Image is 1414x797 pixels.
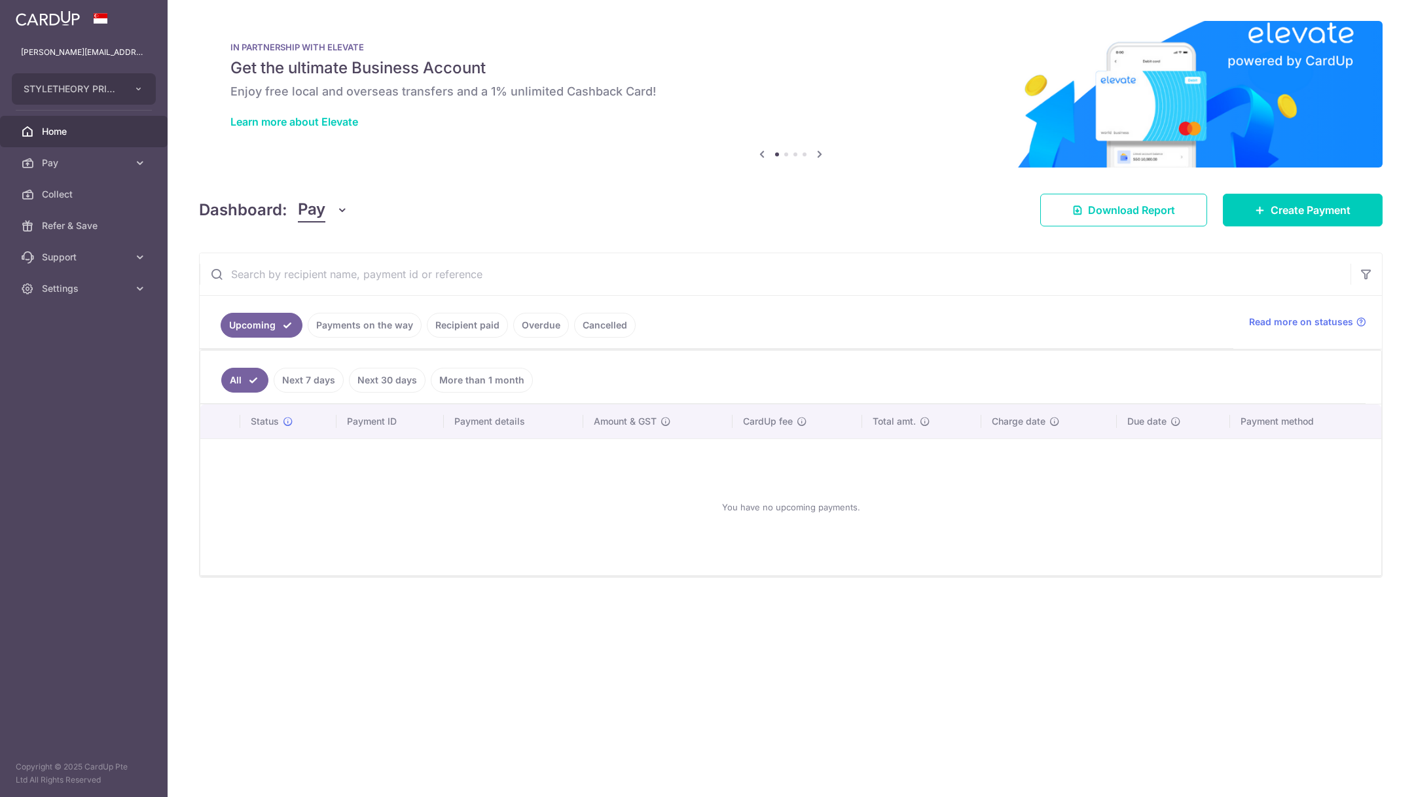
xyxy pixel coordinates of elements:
a: Download Report [1040,194,1207,226]
span: Charge date [992,415,1045,428]
p: IN PARTNERSHIP WITH ELEVATE [230,42,1351,52]
span: Settings [42,282,128,295]
h6: Enjoy free local and overseas transfers and a 1% unlimited Cashback Card! [230,84,1351,99]
img: CardUp [16,10,80,26]
span: Amount & GST [594,415,657,428]
th: Payment details [444,404,583,438]
a: More than 1 month [431,368,533,393]
input: Search by recipient name, payment id or reference [200,253,1351,295]
button: Pay [298,198,348,222]
div: You have no upcoming payments. [216,450,1366,565]
span: Download Report [1088,202,1175,218]
th: Payment ID [336,404,444,438]
a: Learn more about Elevate [230,115,358,128]
a: Read more on statuses [1249,315,1366,328]
p: [PERSON_NAME][EMAIL_ADDRESS][DOMAIN_NAME] [21,46,147,59]
span: Support [42,251,128,264]
a: Upcoming [221,313,302,338]
span: Total amt. [873,415,916,428]
span: CardUp fee [743,415,793,428]
a: All [221,368,268,393]
span: Home [42,125,128,138]
span: Status [251,415,279,428]
img: Renovation banner [199,21,1383,168]
a: Recipient paid [427,313,508,338]
a: Cancelled [574,313,636,338]
span: Pay [42,156,128,169]
h4: Dashboard: [199,198,287,222]
a: Payments on the way [308,313,422,338]
span: Refer & Save [42,219,128,232]
a: Create Payment [1223,194,1383,226]
button: STYLETHEORY PRIVATE LIMITED [12,73,156,105]
a: Overdue [513,313,569,338]
span: Pay [298,198,325,222]
th: Payment method [1230,404,1381,438]
span: Create Payment [1271,202,1351,218]
a: Next 30 days [349,368,426,393]
h5: Get the ultimate Business Account [230,58,1351,79]
span: Collect [42,188,128,201]
span: Due date [1127,415,1167,428]
a: Next 7 days [274,368,344,393]
span: Read more on statuses [1249,315,1353,328]
span: STYLETHEORY PRIVATE LIMITED [24,82,120,96]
